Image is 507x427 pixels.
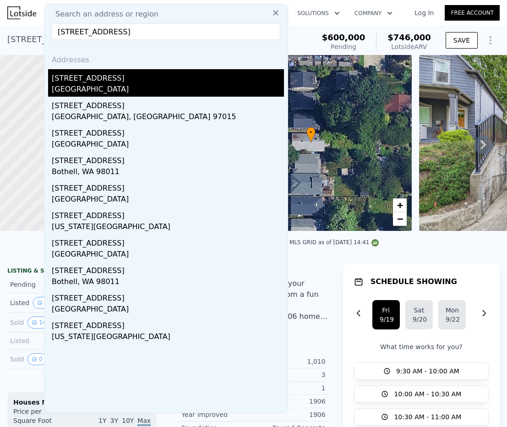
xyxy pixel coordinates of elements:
button: 10:00 AM - 10:30 AM [354,385,489,403]
button: View historical data [33,297,55,309]
div: Sat [413,306,425,315]
div: [US_STATE][GEOGRAPHIC_DATA] [52,331,284,344]
img: NWMLS Logo [371,239,379,246]
div: • [306,127,316,143]
div: [GEOGRAPHIC_DATA] [52,249,284,262]
span: Search an address or region [48,9,158,20]
div: 1,010 [253,357,325,366]
div: [STREET_ADDRESS] [52,317,284,331]
img: Lotside [7,6,36,19]
div: Sold [10,353,75,365]
button: Mon9/22 [438,300,466,329]
button: Company [347,5,400,22]
button: SAVE [446,32,478,49]
a: Zoom in [393,198,407,212]
div: [GEOGRAPHIC_DATA] [52,84,284,97]
div: 9/22 [446,315,458,324]
button: View historical data [27,317,50,328]
div: Addresses [48,47,284,69]
div: Sold [10,317,75,328]
div: [STREET_ADDRESS] [52,234,284,249]
span: 10Y [122,417,134,424]
div: [STREET_ADDRESS] , [GEOGRAPHIC_DATA] , WA 98122 [7,33,229,46]
button: View historical data [27,353,47,365]
button: Fri9/19 [372,300,400,329]
div: [STREET_ADDRESS] [52,152,284,166]
span: 3Y [110,417,118,424]
div: Pending [322,42,365,51]
div: Lotside ARV [387,42,431,51]
div: Bothell, WA 98011 [52,276,284,289]
div: [STREET_ADDRESS] [52,179,284,194]
h1: SCHEDULE SHOWING [371,276,457,287]
span: $746,000 [387,33,431,42]
button: 9:30 AM - 10:00 AM [354,362,489,380]
a: Zoom out [393,212,407,226]
span: 10:00 AM - 10:30 AM [394,389,461,399]
p: What time works for you? [354,342,489,351]
div: 9/20 [413,315,425,324]
div: [STREET_ADDRESS] [52,69,284,84]
span: 1Y [98,417,106,424]
div: 1906 [253,397,325,406]
div: [STREET_ADDRESS] [52,207,284,221]
div: Mon [446,306,458,315]
div: [GEOGRAPHIC_DATA] [52,194,284,207]
div: 1 [253,383,325,393]
span: 9:30 AM - 10:00 AM [396,367,459,376]
div: Bothell, WA 98011 [52,166,284,179]
div: [STREET_ADDRESS] [52,262,284,276]
span: Max [137,417,151,426]
div: [GEOGRAPHIC_DATA] [52,139,284,152]
div: [STREET_ADDRESS] [52,289,284,304]
div: 3 [253,370,325,379]
div: 1906 [253,410,325,419]
div: Listed [10,297,75,309]
div: Fri [380,306,393,315]
div: [GEOGRAPHIC_DATA] [52,304,284,317]
div: Listed [10,336,75,345]
span: − [397,213,403,224]
button: 10:30 AM - 11:00 AM [354,408,489,426]
a: Free Account [445,5,500,21]
div: [US_STATE][GEOGRAPHIC_DATA] [52,221,284,234]
a: Log In [403,8,445,17]
button: Show Options [481,31,500,49]
span: 10:30 AM - 11:00 AM [394,412,461,422]
span: • [306,128,316,137]
div: LISTING & SALE HISTORY [7,267,157,276]
div: [GEOGRAPHIC_DATA], [GEOGRAPHIC_DATA] 97015 [52,111,284,124]
div: [STREET_ADDRESS] [52,97,284,111]
input: Enter an address, city, region, neighborhood or zip code [52,23,280,40]
div: [STREET_ADDRESS] [52,124,284,139]
div: Pending [10,280,75,289]
button: Solutions [290,5,347,22]
div: Houses Median Sale [13,398,151,407]
div: 9/19 [380,315,393,324]
span: $600,000 [322,33,365,42]
div: Year Improved [181,410,253,419]
button: Sat9/20 [405,300,433,329]
span: + [397,199,403,211]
